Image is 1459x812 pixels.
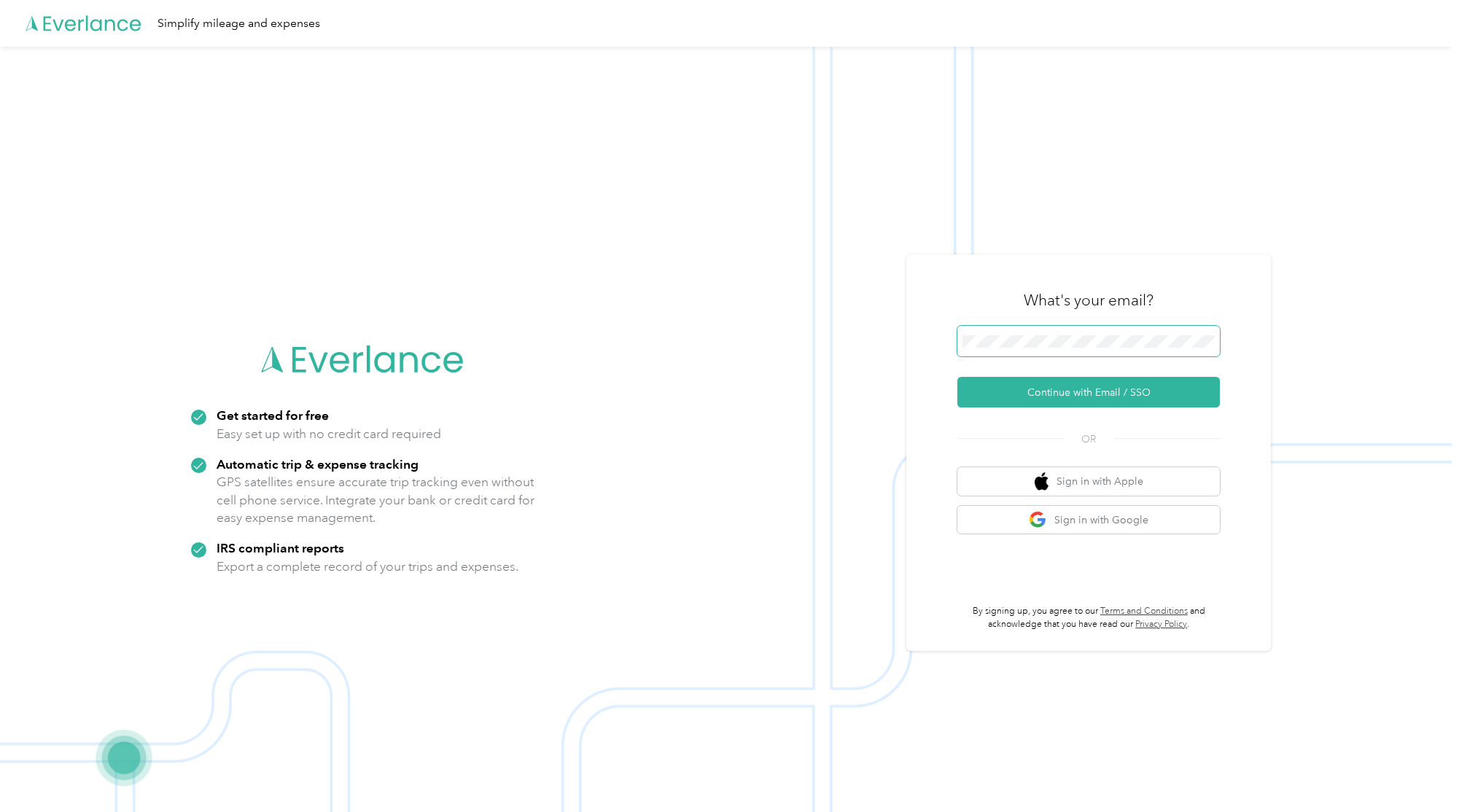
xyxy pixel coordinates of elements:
p: By signing up, you agree to our and acknowledge that you have read our . [957,605,1220,631]
strong: Get started for free [217,407,329,423]
a: Privacy Policy [1135,619,1187,630]
img: google logo [1029,511,1047,529]
span: OR [1063,432,1114,447]
p: Easy set up with no credit card required [217,425,441,443]
button: apple logoSign in with Apple [957,467,1220,496]
button: google logoSign in with Google [957,506,1220,534]
strong: Automatic trip & expense tracking [217,456,419,472]
a: Terms and Conditions [1100,606,1188,617]
h3: What's your email? [1024,290,1153,311]
img: apple logo [1035,472,1049,491]
p: Export a complete record of your trips and expenses. [217,558,518,576]
button: Continue with Email / SSO [957,377,1220,407]
div: Simplify mileage and expenses [157,15,320,33]
p: GPS satellites ensure accurate trip tracking even without cell phone service. Integrate your bank... [217,473,535,527]
strong: IRS compliant reports [217,540,344,555]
